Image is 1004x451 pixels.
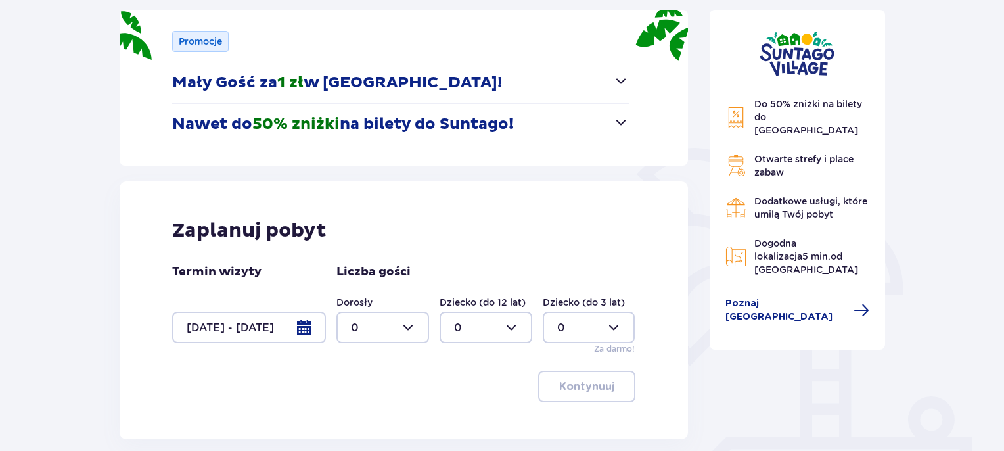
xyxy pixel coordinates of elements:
[252,114,340,134] span: 50% zniżki
[172,218,327,243] p: Zaplanuj pobyt
[754,196,867,220] span: Dodatkowe usługi, które umilą Twój pobyt
[594,343,635,355] p: Za darmo!
[725,155,746,176] img: Grill Icon
[336,296,373,309] label: Dorosły
[760,31,834,76] img: Suntago Village
[725,297,870,323] a: Poznaj [GEOGRAPHIC_DATA]
[277,73,304,93] span: 1 zł
[559,379,614,394] p: Kontynuuj
[725,107,746,128] img: Discount Icon
[172,264,262,280] p: Termin wizyty
[172,104,629,145] button: Nawet do50% zniżkina bilety do Suntago!
[538,371,635,402] button: Kontynuuj
[725,197,746,218] img: Restaurant Icon
[754,99,862,135] span: Do 50% zniżki na bilety do [GEOGRAPHIC_DATA]
[802,251,831,262] span: 5 min.
[172,62,629,103] button: Mały Gość za1 złw [GEOGRAPHIC_DATA]!
[179,35,222,48] p: Promocje
[754,238,858,275] span: Dogodna lokalizacja od [GEOGRAPHIC_DATA]
[725,297,846,323] span: Poznaj [GEOGRAPHIC_DATA]
[543,296,625,309] label: Dziecko (do 3 lat)
[336,264,411,280] p: Liczba gości
[440,296,526,309] label: Dziecko (do 12 lat)
[172,114,513,134] p: Nawet do na bilety do Suntago!
[754,154,854,178] span: Otwarte strefy i place zabaw
[725,246,746,267] img: Map Icon
[172,73,502,93] p: Mały Gość za w [GEOGRAPHIC_DATA]!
